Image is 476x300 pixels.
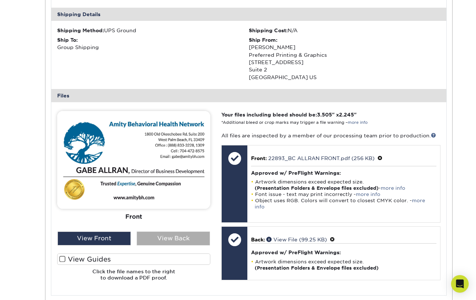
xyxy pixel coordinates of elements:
[58,232,131,245] div: View Front
[251,237,265,242] span: Back:
[249,36,440,81] div: [PERSON_NAME] Preferred Printing & Graphics [STREET_ADDRESS] Suite 2 [GEOGRAPHIC_DATA] US
[249,27,440,34] div: N/A
[255,185,379,191] strong: (Presentation Folders & Envelope files excluded)
[356,192,380,197] a: more info
[57,27,104,33] strong: Shipping Method:
[57,36,249,51] div: Group Shipping
[57,27,249,34] div: UPS Ground
[348,120,368,125] a: more info
[251,249,436,255] h4: Approved w/ PreFlight Warnings:
[249,37,277,43] strong: Ship From:
[221,120,368,125] small: *Additional bleed or crop marks may trigger a file warning –
[451,275,469,293] div: Open Intercom Messenger
[51,8,446,21] div: Shipping Details
[57,209,210,225] div: Front
[381,185,405,191] a: more info
[251,155,267,161] span: Front:
[57,37,78,43] strong: Ship To:
[51,89,446,102] div: Files
[137,232,210,245] div: View Back
[268,155,374,161] a: 22893_BC ALLRAN FRONT.pdf (256 KB)
[221,132,440,139] p: All files are inspected by a member of our processing team prior to production.
[221,112,357,118] strong: Your files including bleed should be: " x "
[57,268,210,286] h6: Click the file names to the right to download a PDF proof.
[251,179,436,191] li: Artwork dimensions exceed expected size. -
[339,112,354,118] span: 2.245
[255,265,379,271] strong: (Presentation Folders & Envelope files excluded)
[57,253,210,265] label: View Guides
[266,237,327,242] a: View File (99.25 KB)
[251,197,436,210] li: Object uses RGB. Colors will convert to closest CMYK color. -
[249,27,288,33] strong: Shipping Cost:
[251,191,436,197] li: Font issue - text may print incorrectly -
[255,198,425,210] a: more info
[317,112,332,118] span: 3.505
[251,170,436,176] h4: Approved w/ PreFlight Warnings:
[251,259,436,271] li: Artwork dimensions exceed expected size.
